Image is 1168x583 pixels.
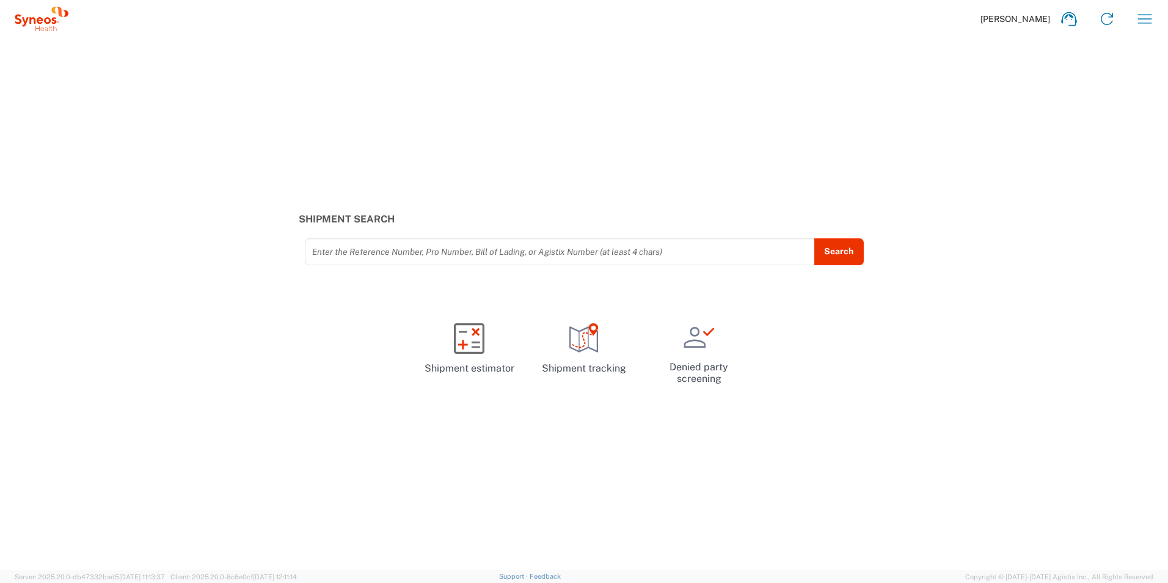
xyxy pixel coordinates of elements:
a: Feedback [530,573,561,580]
span: Copyright © [DATE]-[DATE] Agistix Inc., All Rights Reserved [965,571,1153,582]
a: Denied party screening [646,312,751,395]
button: Search [814,238,864,265]
span: Server: 2025.20.0-db47332bad5 [15,573,165,581]
a: Support [499,573,530,580]
a: Shipment estimator [417,312,522,386]
a: Shipment tracking [531,312,637,386]
span: [DATE] 12:11:14 [253,573,297,581]
h3: Shipment Search [299,213,870,225]
span: Client: 2025.20.0-8c6e0cf [170,573,297,581]
span: [DATE] 11:13:37 [119,573,165,581]
span: [PERSON_NAME] [980,13,1050,24]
